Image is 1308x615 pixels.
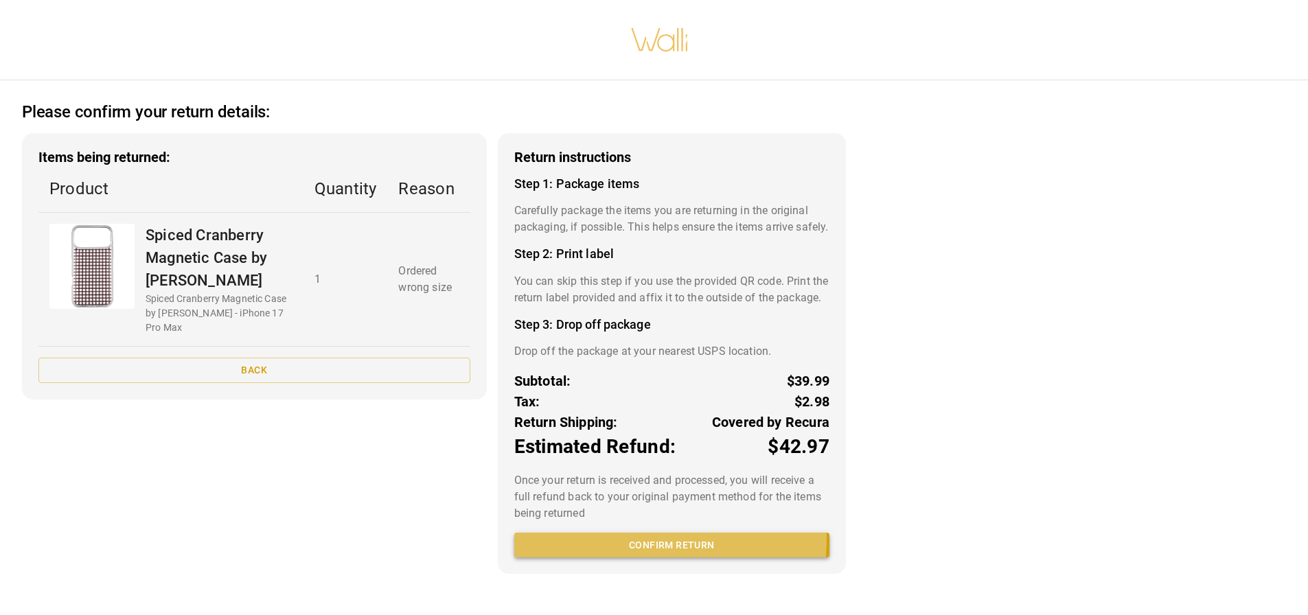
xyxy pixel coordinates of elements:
p: Ordered wrong size [398,263,459,296]
h3: Return instructions [514,150,829,165]
p: Covered by Recura [712,412,829,432]
img: walli-inc.myshopify.com [630,10,689,69]
p: Product [49,176,292,201]
p: Return Shipping: [514,412,618,432]
p: Spiced Cranberry Magnetic Case by [PERSON_NAME] - iPhone 17 Pro Max [146,292,292,335]
h2: Please confirm your return details: [22,102,270,122]
p: Estimated Refund: [514,432,676,461]
p: Carefully package the items you are returning in the original packaging, if possible. This helps ... [514,202,829,235]
p: Subtotal: [514,371,571,391]
button: Confirm return [514,533,829,558]
h4: Step 3: Drop off package [514,317,829,332]
h4: Step 2: Print label [514,246,829,262]
p: Tax: [514,391,540,412]
p: Quantity [314,176,377,201]
p: $42.97 [768,432,829,461]
p: 1 [314,271,377,288]
h3: Items being returned: [38,150,470,165]
h4: Step 1: Package items [514,176,829,192]
p: Spiced Cranberry Magnetic Case by [PERSON_NAME] [146,224,292,292]
p: $39.99 [787,371,829,391]
p: $2.98 [794,391,829,412]
p: Once your return is received and processed, you will receive a full refund back to your original ... [514,472,829,522]
p: You can skip this step if you use the provided QR code. Print the return label provided and affix... [514,273,829,306]
button: Back [38,358,470,383]
p: Reason [398,176,459,201]
p: Drop off the package at your nearest USPS location. [514,343,829,360]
